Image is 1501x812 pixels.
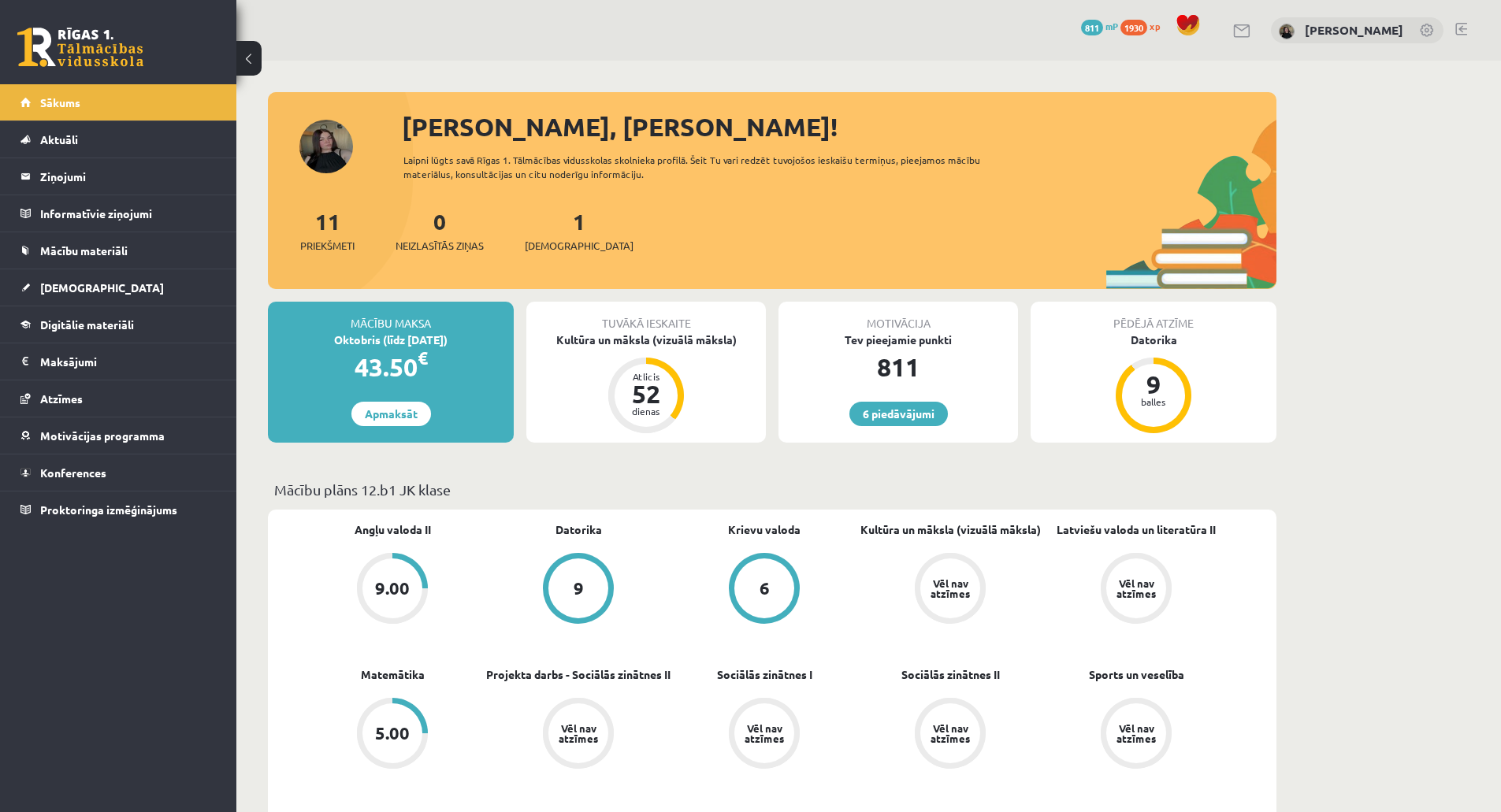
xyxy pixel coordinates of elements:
[1089,666,1184,683] a: Sports un veselība
[1130,397,1177,406] div: balles
[20,158,217,195] a: Ziņojumi
[40,95,80,109] span: Sākums
[525,238,633,254] span: [DEMOGRAPHIC_DATA]
[268,348,514,386] div: 43.50
[671,698,857,772] a: Vēl nav atzīmes
[1150,20,1160,32] span: xp
[361,666,425,683] a: Matemātika
[17,28,143,67] a: Rīgas 1. Tālmācības vidusskola
[860,521,1041,538] a: Kultūra un māksla (vizuālā māksla)
[20,417,217,454] a: Motivācijas programma
[351,402,431,426] a: Apmaksāt
[20,454,217,491] a: Konferences
[857,698,1043,772] a: Vēl nav atzīmes
[20,232,217,269] a: Mācību materiāli
[20,195,217,232] a: Informatīvie ziņojumi
[1031,332,1276,436] a: Datorika 9 balles
[20,84,217,121] a: Sākums
[375,580,410,597] div: 9.00
[40,158,217,195] legend: Ziņojumi
[1305,22,1403,38] a: [PERSON_NAME]
[1120,20,1168,32] a: 1930 xp
[857,553,1043,627] a: Vēl nav atzīmes
[300,238,355,254] span: Priekšmeti
[40,195,217,232] legend: Informatīvie ziņojumi
[20,491,217,528] a: Proktoringa izmēģinājums
[671,553,857,627] a: 6
[526,332,766,348] div: Kultūra un māksla (vizuālā māksla)
[526,332,766,436] a: Kultūra un māksla (vizuālā māksla) Atlicis 52 dienas
[1130,372,1177,397] div: 9
[928,578,972,599] div: Vēl nav atzīmes
[20,343,217,380] a: Maksājumi
[556,723,600,743] div: Vēl nav atzīmes
[485,698,671,772] a: Vēl nav atzīmes
[40,428,165,443] span: Motivācijas programma
[40,343,217,380] legend: Maksājumi
[742,723,786,743] div: Vēl nav atzīmes
[403,153,1009,181] div: Laipni lūgts savā Rīgas 1. Tālmācības vidusskolas skolnieka profilā. Šeit Tu vari redzēt tuvojošo...
[402,108,1276,146] div: [PERSON_NAME], [PERSON_NAME]!
[300,207,355,254] a: 11Priekšmeti
[1031,302,1276,332] div: Pēdējā atzīme
[375,725,410,742] div: 5.00
[20,269,217,306] a: [DEMOGRAPHIC_DATA]
[555,521,602,538] a: Datorika
[1105,20,1118,32] span: mP
[299,698,485,772] a: 5.00
[1081,20,1118,32] a: 811 mP
[778,332,1018,348] div: Tev pieejamie punkti
[485,553,671,627] a: 9
[40,243,128,258] span: Mācību materiāli
[574,580,584,597] div: 9
[728,521,801,538] a: Krievu valoda
[268,332,514,348] div: Oktobris (līdz [DATE])
[1057,521,1216,538] a: Latviešu valoda un literatūra II
[20,380,217,417] a: Atzīmes
[525,207,633,254] a: 1[DEMOGRAPHIC_DATA]
[1043,553,1229,627] a: Vēl nav atzīmes
[849,402,948,426] a: 6 piedāvājumi
[268,302,514,332] div: Mācību maksa
[396,207,484,254] a: 0Neizlasītās ziņas
[20,306,217,343] a: Digitālie materiāli
[355,521,431,538] a: Angļu valoda II
[1081,20,1103,35] span: 811
[1114,723,1158,743] div: Vēl nav atzīmes
[1279,24,1295,39] img: Linda Blūma
[717,666,812,683] a: Sociālās zinātnes I
[40,317,134,332] span: Digitālie materiāli
[20,121,217,158] a: Aktuāli
[1031,332,1276,348] div: Datorika
[40,391,83,406] span: Atzīmes
[40,132,78,146] span: Aktuāli
[778,348,1018,386] div: 811
[901,666,1000,683] a: Sociālās zinātnes II
[1114,578,1158,599] div: Vēl nav atzīmes
[778,302,1018,332] div: Motivācija
[526,302,766,332] div: Tuvākā ieskaite
[486,666,671,683] a: Projekta darbs - Sociālās zinātnes II
[40,502,177,517] span: Proktoringa izmēģinājums
[40,280,164,295] span: [DEMOGRAPHIC_DATA]
[418,347,428,369] span: €
[622,381,670,406] div: 52
[299,553,485,627] a: 9.00
[622,372,670,381] div: Atlicis
[40,465,106,480] span: Konferences
[760,580,770,597] div: 6
[1043,698,1229,772] a: Vēl nav atzīmes
[396,238,484,254] span: Neizlasītās ziņas
[928,723,972,743] div: Vēl nav atzīmes
[274,479,1270,500] p: Mācību plāns 12.b1 JK klase
[1120,20,1147,35] span: 1930
[622,406,670,416] div: dienas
